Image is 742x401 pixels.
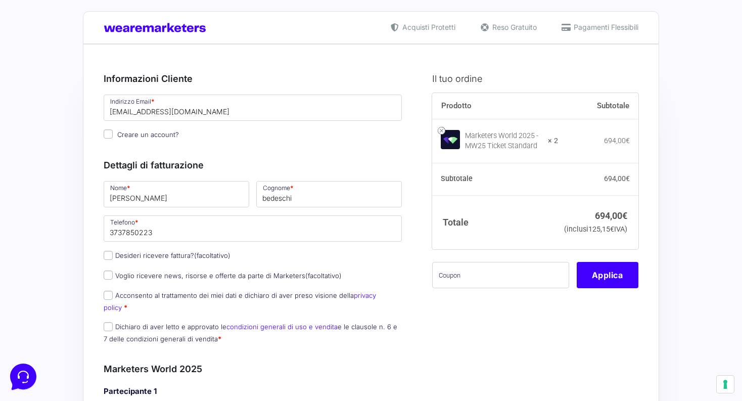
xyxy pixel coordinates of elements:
[588,225,614,234] span: 125,15
[465,131,541,151] div: Marketers World 2025 - MW25 Ticket Standard
[626,137,630,145] span: €
[156,322,170,331] p: Aiuto
[104,251,113,260] input: Desideri ricevere fattura?(facoltativo)
[305,272,342,280] span: (facoltativo)
[8,362,38,392] iframe: Customerly Messenger Launcher
[132,308,194,331] button: Aiuto
[595,210,627,221] bdi: 694,00
[432,93,558,119] th: Prodotto
[577,262,638,288] button: Applica
[104,272,342,280] label: Voglio ricevere news, risorse e offerte da parte di Marketers
[32,57,53,77] img: dark
[104,181,249,207] input: Nome *
[558,93,638,119] th: Subtotale
[104,271,113,280] input: Voglio ricevere news, risorse e offerte da parte di Marketers(facoltativo)
[16,40,86,49] span: Le tue conversazioni
[104,251,230,259] label: Desideri ricevere fattura?
[104,158,402,172] h3: Dettagli di fatturazione
[117,130,179,139] span: Creare un account?
[8,8,170,24] h2: Ciao da Marketers 👋
[564,225,627,234] small: (inclusi IVA)
[104,323,397,342] label: Dichiaro di aver letto e approvato le e le clausole n. 6 e 7 delle condizioni generali di vendita
[104,322,113,331] input: Dichiaro di aver letto e approvato lecondizioni generali di uso e venditae le clausole n. 6 e 7 d...
[256,181,402,207] input: Cognome *
[571,22,638,32] span: Pagamenti Flessibili
[108,125,186,133] a: Apri Centro Assistenza
[104,72,402,85] h3: Informazioni Cliente
[432,72,638,85] h3: Il tuo ordine
[432,163,558,196] th: Subtotale
[104,362,402,376] h3: Marketers World 2025
[626,174,630,183] span: €
[49,57,69,77] img: dark
[610,225,614,234] span: €
[104,386,402,397] h4: Partecipante 1
[16,85,186,105] button: Inizia una conversazione
[104,291,113,300] input: Acconsento al trattamento dei miei dati e dichiaro di aver preso visione dellaprivacy policy
[194,251,230,259] span: (facoltativo)
[70,308,132,331] button: Messaggi
[30,322,48,331] p: Home
[16,125,79,133] span: Trova una risposta
[432,195,558,249] th: Totale
[441,130,460,149] img: Marketers World 2025 - MW25 Ticket Standard
[226,323,338,331] a: condizioni generali di uso e vendita
[490,22,537,32] span: Reso Gratuito
[66,91,149,99] span: Inizia una conversazione
[8,308,70,331] button: Home
[104,291,376,311] a: privacy policy
[400,22,455,32] span: Acquisti Protetti
[104,215,402,242] input: Telefono *
[622,210,627,221] span: €
[548,136,558,146] strong: × 2
[604,137,630,145] bdi: 694,00
[104,291,376,311] label: Acconsento al trattamento dei miei dati e dichiaro di aver preso visione della
[16,57,36,77] img: dark
[23,147,165,157] input: Cerca un articolo...
[432,262,569,288] input: Coupon
[87,322,115,331] p: Messaggi
[604,174,630,183] bdi: 694,00
[104,129,113,139] input: Creare un account?
[717,376,734,393] button: Le tue preferenze relative al consenso per le tecnologie di tracciamento
[104,95,402,121] input: Indirizzo Email *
